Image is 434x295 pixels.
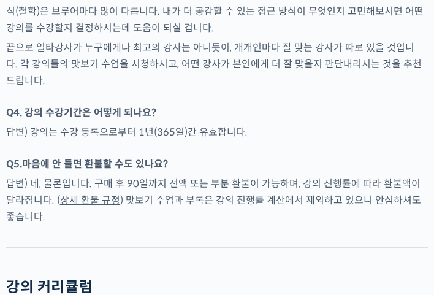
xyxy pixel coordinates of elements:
strong: Q4. 강의 수강기간은 어떻게 되나요? [6,106,156,119]
span: 대화 [112,212,127,222]
strong: 마음에 안 들면 환불할 수도 있나요? [22,158,168,170]
a: 대화 [81,193,158,224]
a: 상세 환불 규정 [60,194,120,207]
p: 답변) 네, 물론입니다. 구매 후 90일까지 전액 또는 부분 환불이 가능하며, 강의 진행률에 따라 환불액이 달라집니다. ( ) 맛보기 수업과 부록은 강의 진행률 계산에서 제외... [6,175,428,225]
p: 끝으로 일타강사가 누구에게나 최고의 강사는 아니듯이, 개개인마다 잘 맞는 강사가 따로 있을 것입니다. 각 강의들의 맛보기 수업을 시청하시고, 어떤 강사가 본인에게 더 잘 맞을... [6,39,428,89]
a: 홈 [4,193,81,224]
strong: Q5. [6,158,168,170]
span: 홈 [39,212,46,221]
a: 설정 [158,193,235,224]
p: 답변) 강의는 수강 등록으로부터 1년(365일)간 유효합니다. [6,124,428,140]
span: 설정 [189,212,204,221]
